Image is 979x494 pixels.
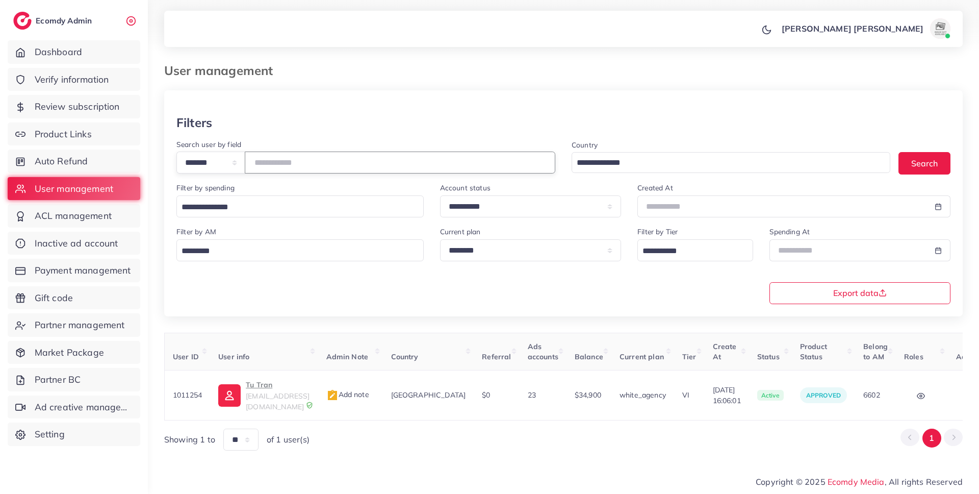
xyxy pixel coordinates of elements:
span: Balance [575,352,603,361]
span: Create At [713,342,737,361]
input: Search for option [573,155,877,171]
a: Tu Tran[EMAIL_ADDRESS][DOMAIN_NAME] [218,379,310,412]
input: Search for option [178,243,410,259]
h3: Filters [176,115,212,130]
span: Partner management [35,318,125,332]
span: active [757,390,784,401]
span: User management [35,182,113,195]
span: Product Links [35,128,92,141]
input: Search for option [639,243,739,259]
a: Review subscription [8,95,140,118]
span: Auto Refund [35,155,88,168]
span: 23 [528,390,536,400]
span: Product Status [800,342,827,361]
img: ic-user-info.36bf1079.svg [218,384,241,407]
span: User ID [173,352,199,361]
img: logo [13,12,32,30]
span: Add note [326,390,369,399]
p: Tu Tran [246,379,310,391]
span: Inactive ad account [35,237,118,250]
span: Gift code [35,291,73,305]
label: Search user by field [176,139,241,150]
span: , All rights Reserved [885,476,963,488]
a: Product Links [8,122,140,146]
ul: Pagination [900,429,963,448]
span: approved [806,391,841,399]
div: Search for option [176,239,424,261]
span: [EMAIL_ADDRESS][DOMAIN_NAME] [246,391,310,411]
img: 9CAL8B2pu8EFxCJHYAAAAldEVYdGRhdGU6Y3JlYXRlADIwMjItMTItMDlUMDQ6NTg6MzkrMDA6MDBXSlgLAAAAJXRFWHRkYXR... [306,402,313,409]
a: Verify information [8,68,140,91]
div: Search for option [637,239,753,261]
span: Partner BC [35,373,81,386]
span: User info [218,352,249,361]
a: Dashboard [8,40,140,64]
span: Roles [904,352,923,361]
span: Belong to AM [863,342,888,361]
button: Export data [769,282,951,304]
span: Market Package [35,346,104,359]
span: VI [682,390,689,400]
a: Auto Refund [8,150,140,173]
label: Current plan [440,227,481,237]
span: [DATE] 16:06:01 [713,385,741,406]
span: Status [757,352,780,361]
label: Filter by AM [176,227,216,237]
a: Inactive ad account [8,232,140,255]
span: $34,900 [575,390,601,400]
a: User management [8,177,140,201]
h3: User management [164,63,281,78]
span: Review subscription [35,100,120,113]
span: Dashboard [35,45,82,59]
span: Payment management [35,264,131,277]
span: Showing 1 to [164,434,215,446]
label: Spending At [769,227,810,237]
span: Ad creative management [35,401,133,414]
a: [PERSON_NAME] [PERSON_NAME]avatar [776,18,955,39]
span: Verify information [35,73,109,86]
span: Tier [682,352,697,361]
label: Account status [440,183,491,193]
p: [PERSON_NAME] [PERSON_NAME] [782,22,923,35]
a: Market Package [8,341,140,364]
span: 1011254 [173,390,202,400]
span: Referral [482,352,511,361]
h2: Ecomdy Admin [36,16,94,26]
a: Ecomdy Media [828,477,885,487]
a: ACL management [8,204,140,228]
span: ACL management [35,209,112,223]
a: Ad creative management [8,396,140,419]
span: of 1 user(s) [267,434,310,446]
button: Go to page 1 [922,429,941,448]
a: Partner BC [8,368,140,391]
button: Search [898,152,950,174]
label: Country [572,140,598,150]
span: white_agency [620,390,666,400]
a: Payment management [8,259,140,282]
label: Created At [637,183,673,193]
a: logoEcomdy Admin [13,12,94,30]
label: Filter by spending [176,183,235,193]
span: Admin Note [326,352,369,361]
span: Country [391,352,419,361]
span: $0 [482,390,490,400]
span: 6602 [863,390,880,400]
input: Search for option [178,200,410,215]
a: Partner management [8,313,140,337]
span: Export data [833,289,887,297]
span: Setting [35,428,65,441]
a: Setting [8,423,140,446]
a: Gift code [8,286,140,310]
span: Copyright © 2025 [756,476,963,488]
label: Filter by Tier [637,227,678,237]
img: avatar [930,18,950,39]
img: admin_note.cdd0b510.svg [326,389,339,402]
div: Search for option [176,195,424,217]
span: Ads accounts [528,342,558,361]
div: Search for option [572,152,890,173]
span: Current plan [620,352,664,361]
span: [GEOGRAPHIC_DATA] [391,390,466,400]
